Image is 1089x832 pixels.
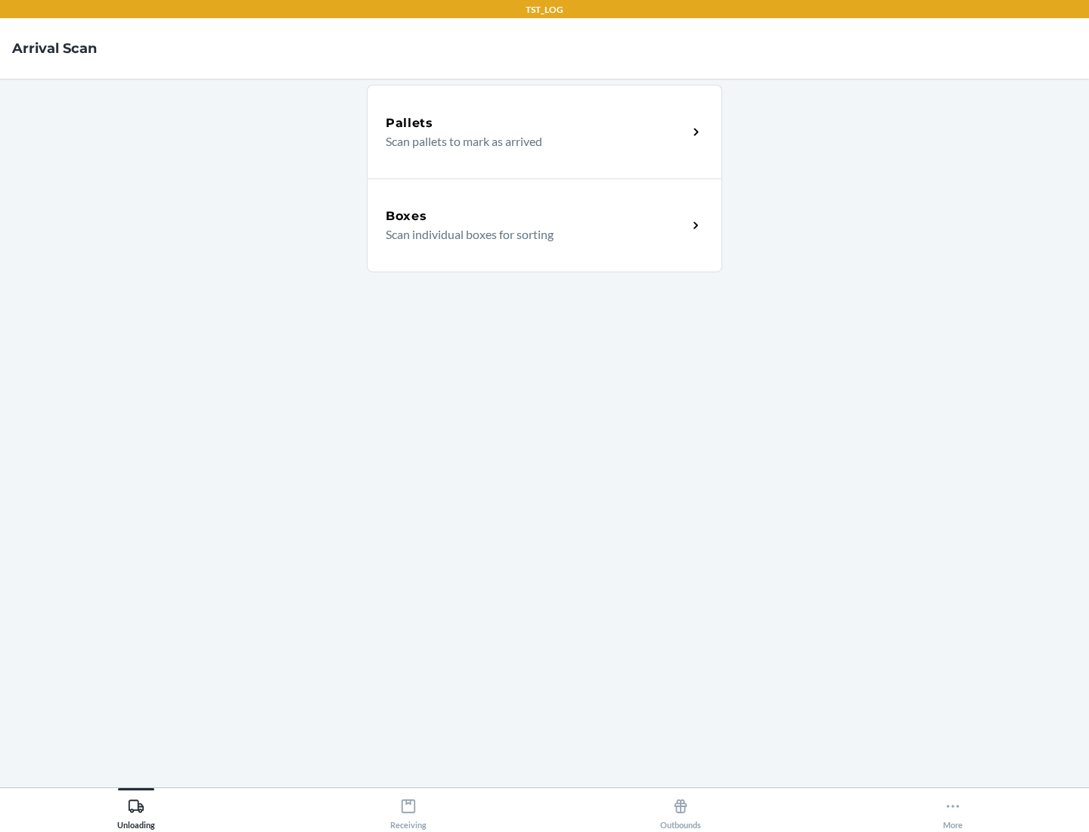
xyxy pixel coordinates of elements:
button: Outbounds [544,788,817,830]
h4: Arrival Scan [12,39,97,58]
div: Outbounds [660,792,701,830]
div: Receiving [390,792,427,830]
h5: Pallets [386,114,433,132]
p: Scan individual boxes for sorting [386,225,675,244]
a: BoxesScan individual boxes for sorting [367,179,722,272]
a: PalletsScan pallets to mark as arrived [367,85,722,179]
button: More [817,788,1089,830]
div: More [943,792,963,830]
div: Unloading [117,792,155,830]
p: TST_LOG [526,3,563,17]
button: Receiving [272,788,544,830]
h5: Boxes [386,207,427,225]
p: Scan pallets to mark as arrived [386,132,675,151]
